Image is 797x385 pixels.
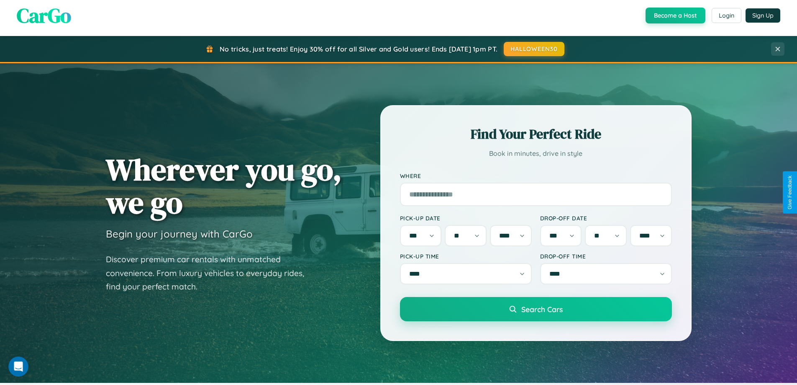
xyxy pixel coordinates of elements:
p: Book in minutes, drive in style [400,147,672,160]
button: Become a Host [646,8,705,23]
span: Search Cars [521,305,563,314]
label: Drop-off Date [540,214,672,222]
iframe: Intercom live chat [8,357,28,377]
span: No tricks, just treats! Enjoy 30% off for all Silver and Gold users! Ends [DATE] 1pm PT. [220,45,497,53]
h3: Begin your journey with CarGo [106,227,253,240]
label: Pick-up Time [400,253,532,260]
button: Login [712,8,741,23]
div: Give Feedback [787,176,793,209]
label: Drop-off Time [540,253,672,260]
button: HALLOWEEN30 [504,42,564,56]
label: Where [400,172,672,179]
p: Discover premium car rentals with unmatched convenience. From luxury vehicles to everyday rides, ... [106,253,315,294]
h1: Wherever you go, we go [106,153,342,219]
button: Sign Up [746,8,780,23]
button: Search Cars [400,297,672,321]
label: Pick-up Date [400,214,532,222]
span: CarGo [17,2,71,29]
h2: Find Your Perfect Ride [400,125,672,143]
